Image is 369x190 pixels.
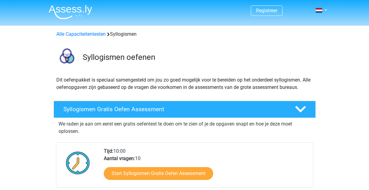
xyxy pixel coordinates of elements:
[104,167,213,180] a: Start Syllogismen Gratis Oefen Assessment
[99,148,313,187] div: 10:00 10
[62,148,93,178] img: Klok
[54,31,315,38] div: Syllogismen
[63,106,285,113] h4: Syllogismen Gratis Oefen Assessment
[54,45,80,71] img: syllogismen
[256,8,277,13] a: Registreer
[56,31,106,37] a: Alle Capaciteitentesten
[104,148,113,154] b: Tijd:
[56,76,313,91] p: Dit oefenpakket is speciaal samengesteld om jou zo goed mogelijk voor te bereiden op het onderdee...
[83,53,311,62] h3: Syllogismen oefenen
[51,101,318,118] a: Syllogismen Gratis Oefen Assessment
[104,155,135,161] b: Aantal vragen:
[58,120,311,135] p: We raden je aan om eerst een gratis oefentest te doen om te zien of je de opgaven snapt en hoe je...
[49,5,92,19] img: Assessly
